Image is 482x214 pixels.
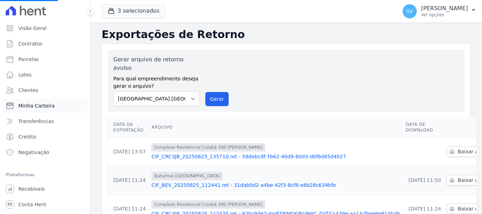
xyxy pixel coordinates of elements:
[406,9,413,14] span: SV
[18,71,32,78] span: Lotes
[3,145,87,159] a: Negativação
[3,114,87,128] a: Transferências
[3,99,87,113] a: Minha Carteira
[403,117,444,137] th: Data de Download
[151,200,265,209] span: Complexo Residencial Cuiabá 300 [PERSON_NAME]
[421,5,468,12] p: [PERSON_NAME]
[3,52,87,66] a: Parcelas
[18,87,38,94] span: Clientes
[151,182,400,189] a: CIF_BEV_20250825_112441.ret - 31dab0d2-a4be-42f3-8cf8-e8b28c634bfe
[18,56,39,63] span: Parcelas
[149,117,403,137] th: Arquivo
[6,171,84,179] div: Plataformas
[151,143,265,152] span: Complexo Residencial Cuiabá 300 [PERSON_NAME]
[3,130,87,144] a: Crédito
[18,118,54,125] span: Transferências
[3,21,87,35] a: Visão Geral
[108,137,149,166] td: [DATE] 13:57
[108,166,149,195] td: [DATE] 11:24
[151,153,400,160] a: CIF_CRC3JB_20250825_135710.ret - 59debcdf-7b62-40d9-80d3-d0f6d85d4027
[397,1,482,21] button: SV [PERSON_NAME] Ver opções
[3,68,87,82] a: Lotes
[3,182,87,196] a: Recebíveis
[113,72,200,90] label: Para qual empreendimento deseja gerar o arquivo?
[18,102,55,109] span: Minha Carteira
[108,117,149,137] th: Data da Exportação
[113,55,200,72] label: Gerar arquivo de retorno avulso
[18,201,46,208] span: Conta Hent
[421,12,468,18] p: Ver opções
[18,25,47,32] span: Visão Geral
[102,4,165,18] button: 3 selecionados
[205,92,229,106] button: Gerar
[3,197,87,212] a: Conta Hent
[18,149,49,156] span: Negativação
[102,28,471,41] h2: Exportações de Retorno
[3,37,87,51] a: Contratos
[3,83,87,97] a: Clientes
[403,166,444,195] td: [DATE] 11:50
[151,172,223,180] span: Bahamas [GEOGRAPHIC_DATA]
[18,133,36,140] span: Crédito
[18,40,42,47] span: Contratos
[18,185,45,192] span: Recebíveis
